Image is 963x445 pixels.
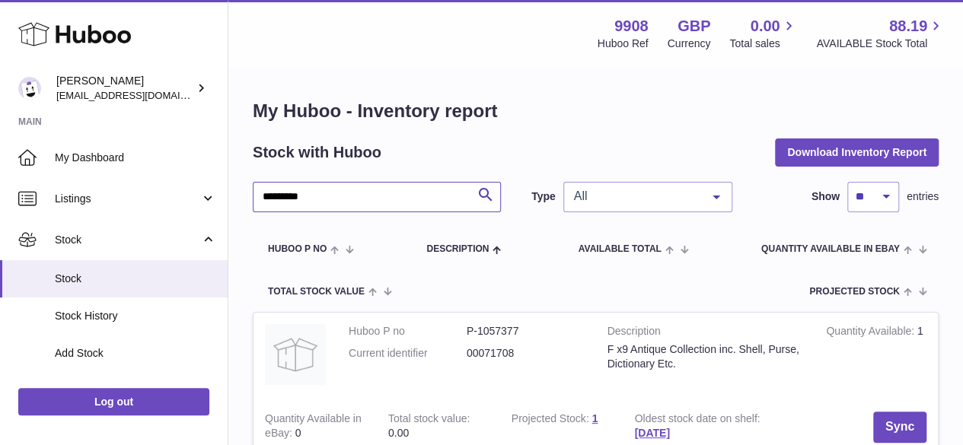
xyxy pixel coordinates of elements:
[467,346,585,361] dd: 00071708
[579,244,662,254] span: AVAILABLE Total
[265,324,326,385] img: product image
[426,244,489,254] span: Description
[889,16,927,37] span: 88.19
[634,412,760,428] strong: Oldest stock date on shelf
[253,99,939,123] h1: My Huboo - Inventory report
[55,192,200,206] span: Listings
[268,244,327,254] span: Huboo P no
[531,189,556,204] label: Type
[55,309,216,323] span: Stock History
[668,37,711,51] div: Currency
[55,151,216,165] span: My Dashboard
[388,427,409,439] span: 0.00
[56,74,193,103] div: [PERSON_NAME]
[349,346,467,361] dt: Current identifier
[678,16,710,37] strong: GBP
[634,427,669,439] a: [DATE]
[812,189,840,204] label: Show
[729,37,797,51] span: Total sales
[18,77,41,100] img: internalAdmin-9908@internal.huboo.com
[816,16,945,51] a: 88.19 AVAILABLE Stock Total
[761,244,900,254] span: Quantity Available in eBay
[55,383,216,398] span: Delivery History
[349,324,467,339] dt: Huboo P no
[55,346,216,361] span: Add Stock
[512,412,592,428] strong: Projected Stock
[826,325,917,341] strong: Quantity Available
[614,16,649,37] strong: 9908
[18,388,209,415] a: Log out
[751,16,780,37] span: 0.00
[55,272,216,286] span: Stock
[816,37,945,51] span: AVAILABLE Stock Total
[265,412,362,443] strong: Quantity Available in eBay
[388,412,470,428] strong: Total stock value
[570,189,701,204] span: All
[815,313,938,400] td: 1
[907,189,939,204] span: entries
[809,287,899,297] span: Projected Stock
[55,233,200,247] span: Stock
[592,412,598,424] a: 1
[467,324,585,339] dd: P-1057377
[729,16,797,51] a: 0.00 Total sales
[607,324,804,342] strong: Description
[873,412,926,443] button: Sync
[598,37,649,51] div: Huboo Ref
[56,89,224,101] span: [EMAIL_ADDRESS][DOMAIN_NAME]
[775,138,939,166] button: Download Inventory Report
[253,142,381,163] h2: Stock with Huboo
[268,287,365,297] span: Total stock value
[607,342,804,371] div: F x9 Antique Collection inc. Shell, Purse, Dictionary Etc.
